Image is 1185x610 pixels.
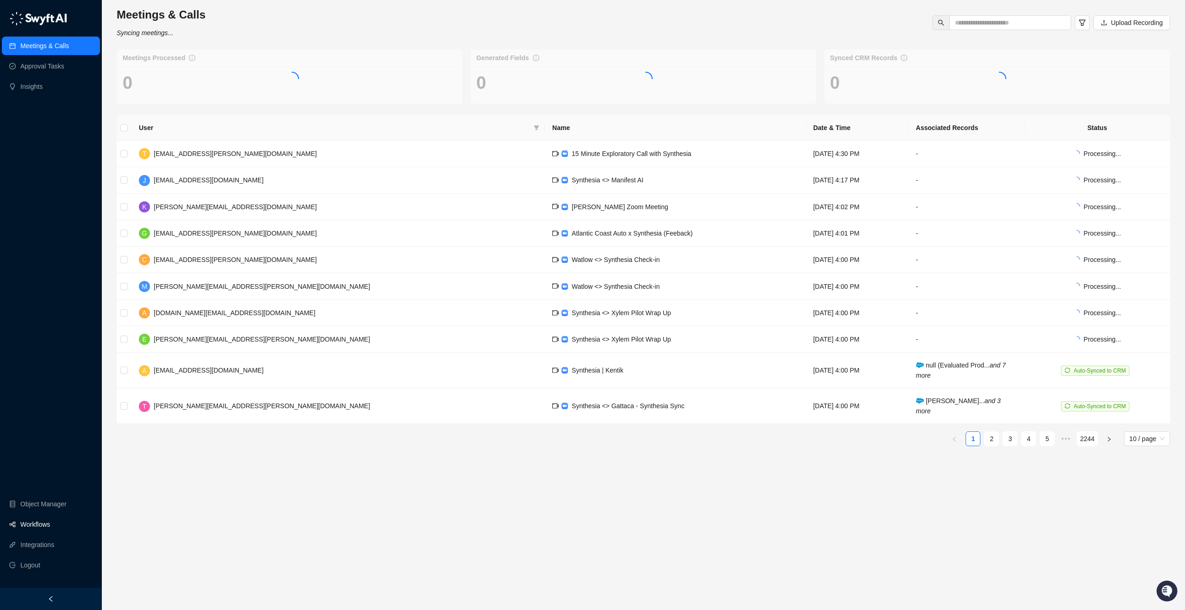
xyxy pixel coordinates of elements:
span: 10 / page [1129,432,1165,446]
span: filter [532,121,541,135]
span: [EMAIL_ADDRESS][DOMAIN_NAME] [154,367,263,374]
span: video-camera [552,310,559,316]
span: [EMAIL_ADDRESS][PERSON_NAME][DOMAIN_NAME] [154,256,317,263]
span: upload [1101,19,1107,26]
span: loading [1073,150,1080,157]
i: and 3 more [916,397,1001,415]
span: loading [1073,283,1080,289]
a: 4 [1022,432,1035,446]
span: Processing... [1084,283,1121,290]
span: Synthesia <> Xylem Pilot Wrap Up [572,309,671,317]
span: Watlow <> Synthesia Check-in [572,256,660,263]
td: [DATE] 4:00 PM [806,353,909,388]
iframe: Open customer support [1155,579,1180,604]
span: [PERSON_NAME]... [916,397,1001,415]
span: Pylon [92,152,112,159]
a: Meetings & Calls [20,37,69,55]
th: Associated Records [909,115,1024,141]
td: [DATE] 4:00 PM [806,273,909,299]
td: - [909,273,1024,299]
span: [PERSON_NAME][EMAIL_ADDRESS][PERSON_NAME][DOMAIN_NAME] [154,283,370,290]
span: Docs [19,130,34,139]
td: - [909,194,1024,220]
span: video-camera [552,256,559,263]
span: Upload Recording [1111,18,1163,28]
span: loading [285,72,299,86]
td: - [909,167,1024,193]
span: Processing... [1084,336,1121,343]
span: Watlow <> Synthesia Check-in [572,283,660,290]
span: loading [1073,177,1080,183]
a: 📶Status [38,126,75,143]
td: [DATE] 4:00 PM [806,247,909,273]
span: Logout [20,556,40,574]
img: zoom-DkfWWZB2.png [561,150,568,157]
td: - [909,326,1024,353]
div: Page Size [1124,431,1170,446]
span: K [142,202,146,212]
li: Previous Page [947,431,962,446]
button: Start new chat [157,87,168,98]
div: Start new chat [31,84,152,93]
img: zoom-DkfWWZB2.png [561,336,568,342]
a: Object Manager [20,495,67,513]
span: Synthesia <> Gattaca - Synthesia Sync [572,402,685,410]
span: logout [9,562,16,568]
td: [DATE] 4:00 PM [806,300,909,326]
span: Processing... [1084,256,1121,263]
span: 15 Minute Exploratory Call with Synthesia [572,150,691,157]
li: 1 [966,431,980,446]
a: 📚Docs [6,126,38,143]
img: zoom-DkfWWZB2.png [561,283,568,290]
span: video-camera [552,403,559,409]
span: Atlantic Coast Auto x Synthesia (Feeback) [572,230,692,237]
a: Insights [20,77,43,96]
span: [DOMAIN_NAME][EMAIL_ADDRESS][DOMAIN_NAME] [154,309,315,317]
a: Workflows [20,515,50,534]
button: Upload Recording [1093,15,1170,30]
button: right [1102,431,1116,446]
img: zoom-DkfWWZB2.png [561,177,568,183]
a: 2 [985,432,998,446]
span: [EMAIL_ADDRESS][PERSON_NAME][DOMAIN_NAME] [154,230,317,237]
td: - [909,220,1024,247]
li: 5 [1040,431,1054,446]
th: Status [1024,115,1170,141]
td: - [909,247,1024,273]
span: Processing... [1084,176,1121,184]
a: Approval Tasks [20,57,64,75]
span: loading [992,72,1006,86]
th: Name [545,115,806,141]
span: Synthesia <> Xylem Pilot Wrap Up [572,336,671,343]
span: loading [639,72,653,86]
a: 1 [966,432,980,446]
span: video-camera [552,203,559,210]
span: Auto-Synced to CRM [1073,367,1126,374]
span: video-camera [552,150,559,157]
div: We're available if you need us! [31,93,117,100]
li: Next Page [1102,431,1116,446]
a: Integrations [20,535,54,554]
span: Processing... [1084,230,1121,237]
span: sync [1065,403,1070,409]
li: 3 [1003,431,1017,446]
img: zoom-DkfWWZB2.png [561,230,568,237]
span: video-camera [552,230,559,237]
span: A [142,366,146,376]
img: zoom-DkfWWZB2.png [561,403,568,409]
span: [PERSON_NAME][EMAIL_ADDRESS][PERSON_NAME][DOMAIN_NAME] [154,402,370,410]
img: zoom-DkfWWZB2.png [561,204,568,210]
a: Powered byPylon [65,152,112,159]
span: T [143,401,147,411]
span: search [938,19,944,26]
img: zoom-DkfWWZB2.png [561,367,568,373]
span: User [139,123,530,133]
span: video-camera [552,283,559,289]
td: [DATE] 4:30 PM [806,141,909,167]
span: J [143,175,146,186]
img: logo-05li4sbe.png [9,12,67,25]
span: right [1106,436,1112,442]
span: E [142,334,146,344]
span: Status [51,130,71,139]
